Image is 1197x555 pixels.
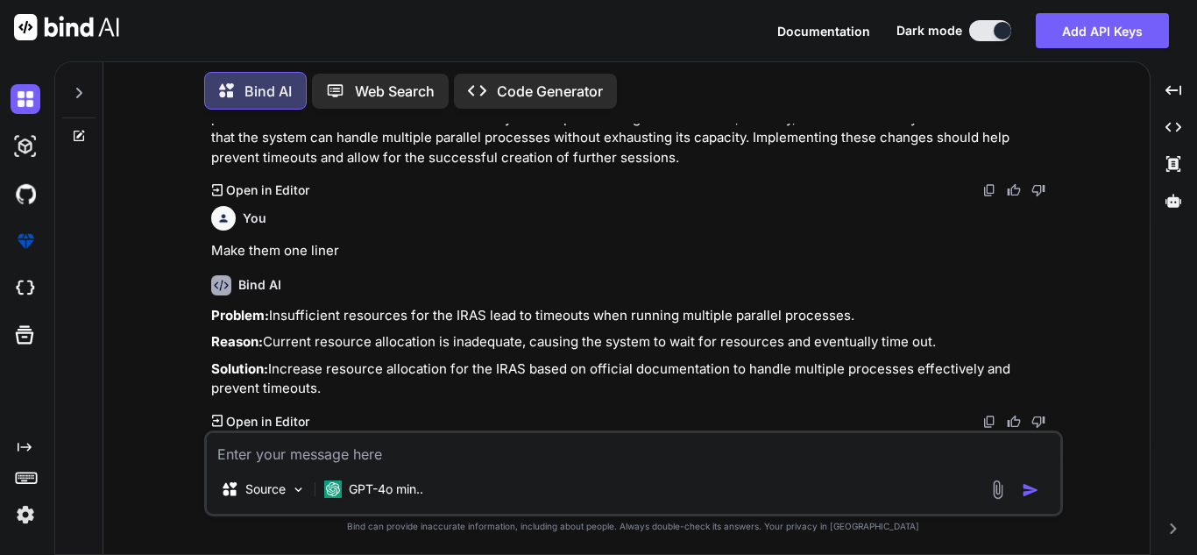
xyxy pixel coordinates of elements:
img: copy [982,183,996,197]
strong: Problem: [211,307,269,324]
p: Bind AI [244,81,292,102]
img: copy [982,415,996,429]
img: premium [11,226,40,256]
p: Web Search [355,81,435,102]
button: Documentation [777,22,870,40]
strong: Solution: [211,360,268,377]
strong: Reason: [211,333,263,350]
img: like [1007,415,1021,429]
img: attachment [988,480,1008,500]
img: cloudideIcon [11,274,40,303]
img: Bind AI [14,14,119,40]
p: Increase resource allocation for the IRAS based on official documentation to handle multiple proc... [211,359,1059,399]
p: Make them one liner [211,241,1059,261]
img: githubDark [11,179,40,209]
img: settings [11,500,40,530]
h6: Bind AI [238,276,281,294]
button: Add API Keys [1036,13,1169,48]
p: Current resource allocation is inadequate, causing the system to wait for resources and eventuall... [211,332,1059,352]
img: darkAi-studio [11,132,40,161]
span: Documentation [777,24,870,39]
img: icon [1022,481,1039,499]
h6: You [243,210,266,227]
p: Source [245,480,286,498]
p: Code Generator [497,81,603,102]
img: like [1007,183,1021,197]
p: Open in Editor [226,413,309,430]
img: dislike [1031,415,1045,429]
p: Insufficient resources for the IRAS lead to timeouts when running multiple parallel processes. [211,306,1059,326]
img: dislike [1031,183,1045,197]
img: darkChat [11,84,40,114]
p: GPT-4o min.. [349,480,423,498]
img: Pick Models [291,482,306,497]
img: GPT-4o mini [324,480,342,498]
p: Bind can provide inaccurate information, including about people. Always double-check its answers.... [204,520,1063,533]
p: To resolve this issue, it is essential to reassess and increase the resource allocation for the I... [211,89,1059,167]
span: Dark mode [896,22,962,39]
p: Open in Editor [226,181,309,199]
